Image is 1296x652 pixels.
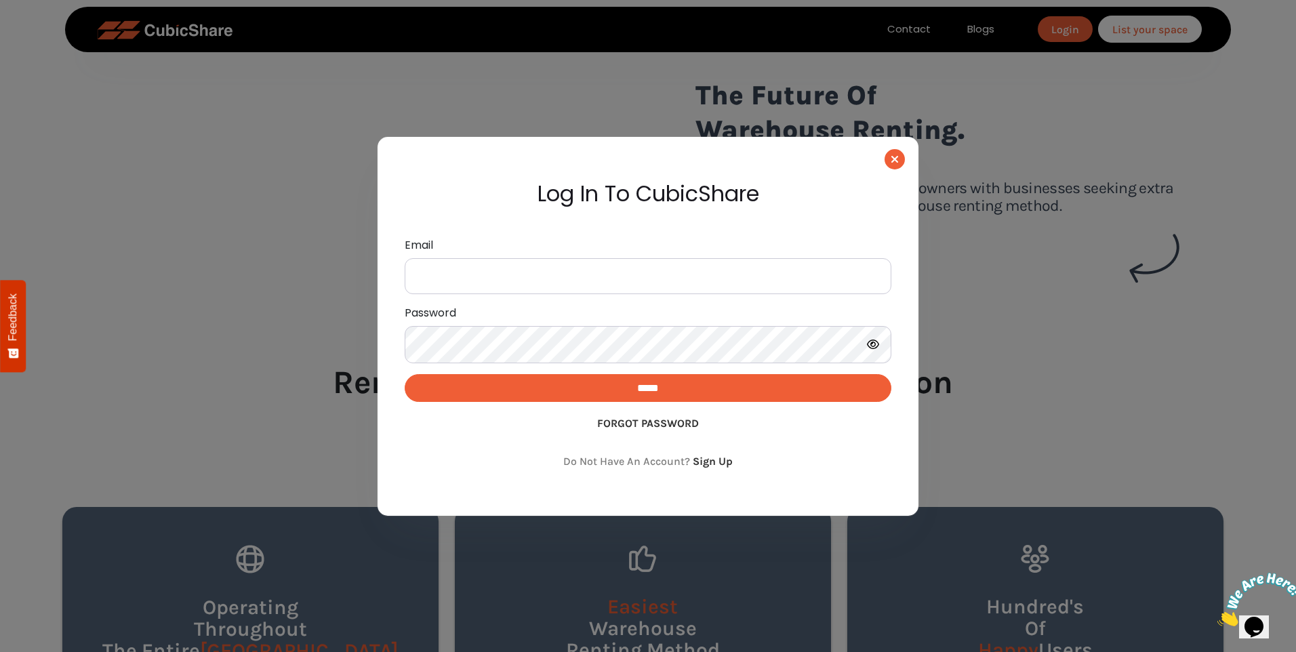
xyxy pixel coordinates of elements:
[7,293,19,341] span: Feedback
[405,178,891,237] h2: Log in to CubicShare
[597,417,699,430] a: Forgot password
[405,237,433,258] label: Email
[405,305,456,326] label: Password
[693,451,733,472] button: Sign Up
[1212,567,1296,632] iframe: chat widget
[5,5,89,59] img: Chat attention grabber
[405,451,891,472] div: Do not have an account?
